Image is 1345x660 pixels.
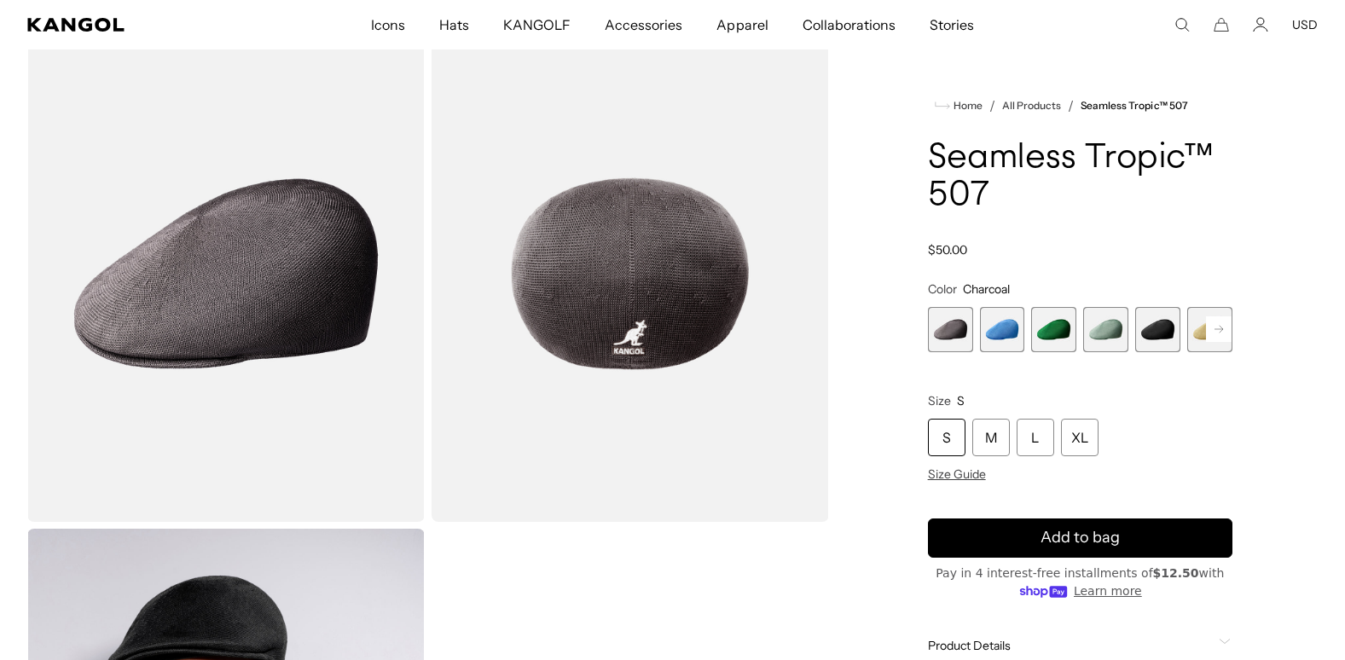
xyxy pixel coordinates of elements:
span: Add to bag [1041,526,1120,549]
div: 1 of 12 [928,307,973,352]
div: XL [1061,419,1099,456]
li: / [983,96,995,116]
div: 2 of 12 [980,307,1025,352]
div: M [972,419,1010,456]
div: L [1017,419,1054,456]
a: Kangol [27,18,245,32]
button: Cart [1214,17,1229,32]
nav: breadcrumbs [928,96,1232,116]
span: Size [928,393,951,408]
div: 6 of 12 [1187,307,1232,352]
div: 5 of 12 [1135,307,1180,352]
div: 3 of 12 [1031,307,1076,352]
a: Seamless Tropic™ 507 [1081,100,1188,112]
label: Beige [1187,307,1232,352]
a: Home [935,98,983,113]
div: 4 of 12 [1083,307,1128,352]
img: color-charcoal [432,26,829,522]
span: S [957,393,965,408]
button: USD [1292,17,1318,32]
div: S [928,419,965,456]
label: Black [1135,307,1180,352]
label: SAGE GREEN [1083,307,1128,352]
span: Charcoal [963,281,1010,297]
summary: Search here [1174,17,1190,32]
a: All Products [1002,100,1061,112]
label: Surf [980,307,1025,352]
label: Charcoal [928,307,973,352]
img: color-charcoal [27,26,425,522]
h1: Seamless Tropic™ 507 [928,140,1232,215]
button: Add to bag [928,518,1232,558]
span: $50.00 [928,242,967,258]
a: Account [1253,17,1268,32]
span: Product Details [928,638,1212,653]
span: Color [928,281,957,297]
label: Turf Green [1031,307,1076,352]
span: Size Guide [928,466,986,482]
span: Home [950,100,983,112]
li: / [1061,96,1074,116]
